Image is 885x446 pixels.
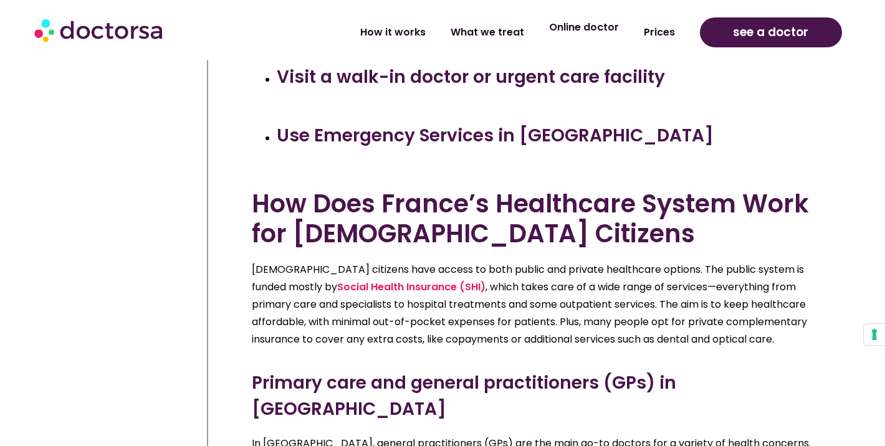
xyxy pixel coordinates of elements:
a: Social Health Insurance (SHI) [337,280,486,294]
p: [DEMOGRAPHIC_DATA] citizens have access to both public and private healthcare options. The public... [252,261,819,348]
h2: How Does France’s Healthcare System Work for [DEMOGRAPHIC_DATA] Citizens [252,189,819,249]
a: Prices [631,18,687,47]
span: see a doctor [733,22,808,42]
a: What we treat [438,18,537,47]
a: see a doctor [700,17,842,47]
h3: Visit a walk-in doctor or urgent care facility [277,64,819,90]
nav: Menu [235,18,687,47]
a: Online doctor [537,13,631,42]
button: Your consent preferences for tracking technologies [864,324,885,345]
h3: Primary care and general practitioners (GPs) in [GEOGRAPHIC_DATA] [252,370,819,422]
a: How it works [348,18,438,47]
h3: Use Emergency Services in [GEOGRAPHIC_DATA] [277,123,819,149]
